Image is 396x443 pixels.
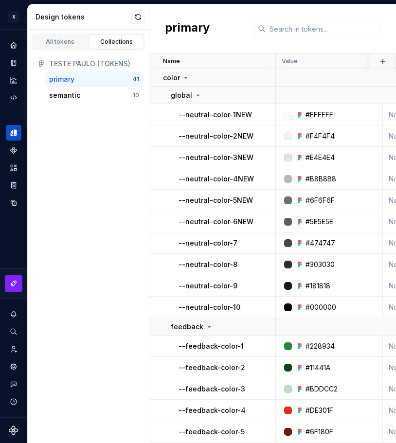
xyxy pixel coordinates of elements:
[165,20,210,37] h2: primary
[6,90,21,106] a: Code automation
[179,238,237,248] p: --neutral-color-7
[2,6,25,27] button: X
[6,125,21,141] a: Design tokens
[306,427,333,437] div: #6F180F
[6,306,21,322] button: Notifications
[179,195,253,205] p: --neutral-color-5NEW
[179,406,246,415] p: --feedback-color-4
[171,322,203,332] p: feedback
[306,260,335,269] div: #303030
[49,90,80,100] div: semantic
[179,131,253,141] p: --neutral-color-2NEW
[306,174,336,184] div: #B8B8B8
[49,59,139,69] div: TESTE PAULO (TOKENS)
[306,302,336,312] div: #000000
[6,359,21,374] a: Settings
[6,376,21,392] button: Contact support
[133,75,139,83] div: 41
[282,57,298,65] p: Value
[45,88,143,103] button: semantic10
[179,260,237,269] p: --neutral-color-8
[306,341,335,351] div: #228934
[6,55,21,71] a: Documentation
[45,71,143,87] button: primary41
[179,110,252,120] p: --neutral-color-1NEW
[266,20,380,37] input: Search in tokens...
[179,363,245,372] p: --feedback-color-2
[306,217,333,227] div: #5E5E5E
[6,72,21,88] a: Analytics
[179,384,245,394] p: --feedback-color-3
[49,74,74,84] div: primary
[36,12,131,22] div: Design tokens
[36,38,85,46] div: All tokens
[306,238,335,248] div: #474747
[306,363,330,372] div: #11441A
[163,57,180,65] p: Name
[92,38,141,46] div: Collections
[6,324,21,339] button: Search ⌘K
[6,195,21,211] a: Data sources
[306,384,338,394] div: #BDDCC2
[306,195,335,205] div: #6F6F6F
[179,174,254,184] p: --neutral-color-4NEW
[179,302,240,312] p: --neutral-color-10
[306,110,333,120] div: #FFFFFF
[6,341,21,357] a: Invite team
[179,341,244,351] p: --feedback-color-1
[306,153,335,162] div: #E4E4E4
[306,281,330,291] div: #181818
[9,425,18,435] svg: Supernova Logo
[179,217,253,227] p: --neutral-color-6NEW
[179,281,237,291] p: --neutral-color-9
[306,406,333,415] div: #DE301F
[306,131,335,141] div: #F4F4F4
[133,91,139,99] div: 10
[6,177,21,193] a: Storybook stories
[6,160,21,176] a: Assets
[6,142,21,158] a: Components
[179,427,245,437] p: --feedback-color-5
[8,11,19,23] div: X
[179,153,253,162] p: --neutral-color-3NEW
[171,90,192,100] p: global
[6,37,21,53] a: Home
[163,73,180,83] p: color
